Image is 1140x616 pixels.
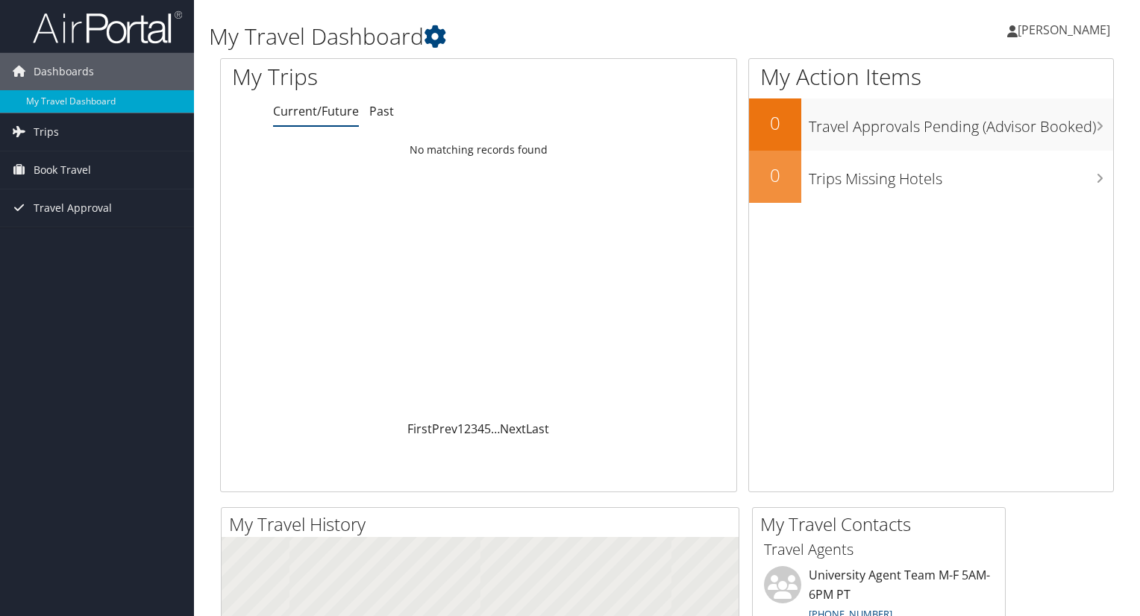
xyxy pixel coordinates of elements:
[273,103,359,119] a: Current/Future
[34,53,94,90] span: Dashboards
[34,189,112,227] span: Travel Approval
[760,512,1005,537] h2: My Travel Contacts
[477,421,484,437] a: 4
[369,103,394,119] a: Past
[749,163,801,188] h2: 0
[221,136,736,163] td: No matching records found
[471,421,477,437] a: 3
[464,421,471,437] a: 2
[484,421,491,437] a: 5
[34,113,59,151] span: Trips
[34,151,91,189] span: Book Travel
[491,421,500,437] span: …
[209,21,820,52] h1: My Travel Dashboard
[229,512,739,537] h2: My Travel History
[33,10,182,45] img: airportal-logo.png
[809,161,1113,189] h3: Trips Missing Hotels
[407,421,432,437] a: First
[764,539,994,560] h3: Travel Agents
[749,151,1113,203] a: 0Trips Missing Hotels
[749,98,1113,151] a: 0Travel Approvals Pending (Advisor Booked)
[526,421,549,437] a: Last
[749,61,1113,92] h1: My Action Items
[432,421,457,437] a: Prev
[749,110,801,136] h2: 0
[500,421,526,437] a: Next
[809,109,1113,137] h3: Travel Approvals Pending (Advisor Booked)
[1018,22,1110,38] span: [PERSON_NAME]
[457,421,464,437] a: 1
[232,61,510,92] h1: My Trips
[1007,7,1125,52] a: [PERSON_NAME]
